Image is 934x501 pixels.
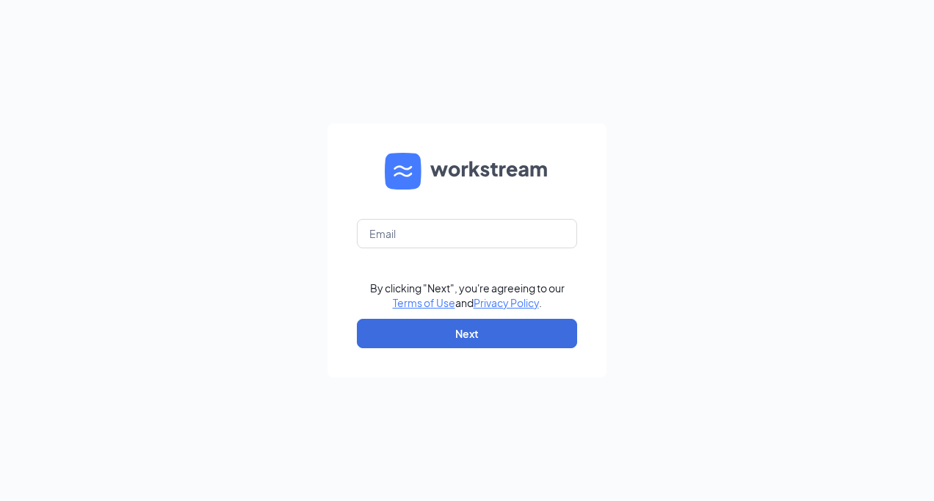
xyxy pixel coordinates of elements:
[357,319,577,348] button: Next
[474,296,539,309] a: Privacy Policy
[357,219,577,248] input: Email
[370,281,565,310] div: By clicking "Next", you're agreeing to our and .
[385,153,549,190] img: WS logo and Workstream text
[393,296,455,309] a: Terms of Use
